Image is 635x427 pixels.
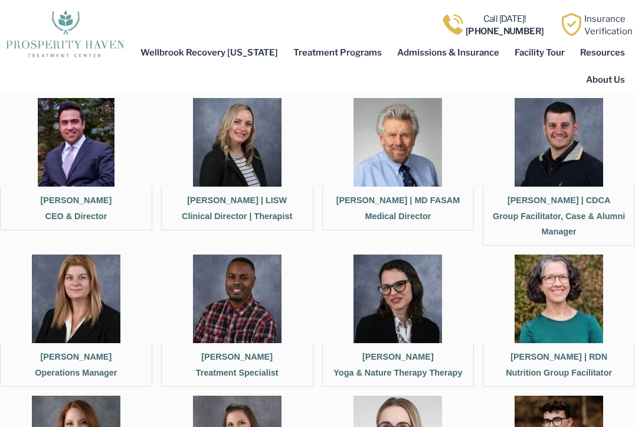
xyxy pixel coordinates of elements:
a: Facility Tour [507,39,572,66]
img: The logo for Prosperity Haven Addiction Recovery Center. [2,8,127,58]
figcaption: [PERSON_NAME] | RDN Nutrition Group Facilitator [483,343,635,387]
a: Treatment Programs [286,39,389,66]
b: [PHONE_NUMBER] [466,26,544,37]
img: A woman with shoulder-length blonde hair and a black blazer smiles at the camera in front of a gr... [193,98,282,187]
a: About Us [578,66,633,93]
img: Call one of Prosperity Haven's dedicated counselors today so we can help you overcome addiction [441,13,464,36]
a: InsuranceVerification [584,14,633,36]
a: Resources [572,39,633,66]
figcaption: [PERSON_NAME] | MD FASAM Medical Director [322,187,474,230]
img: A woman wearing glasses and a green shirt attending an outpatient program for rehab. [515,255,603,343]
img: Meir Kasnett PH [38,98,114,187]
img: In a staff profile, a woman with straight, shoulder-length blonde hair is wearing a black blazer ... [32,255,120,343]
a: Call [DATE]![PHONE_NUMBER] [466,14,544,36]
figcaption: [PERSON_NAME] | CDCA Group Facilitator, Case & Alumni Manager [483,187,635,246]
figcaption: [PERSON_NAME] | LISW Clinical Director | Therapist [161,187,313,230]
img: A person smiling, wearing a red and black plaid shirt, stands against a grey textured background,... [193,255,282,343]
img: A person with shoulder-length brown hair, wearing large glasses, a black blazer, and a patterned ... [353,255,442,343]
a: Admissions & Insurance [389,39,507,66]
figcaption: [PERSON_NAME] Yoga & Nature Therapy Therapy [322,343,474,387]
img: Learn how Prosperity Haven, a verified substance abuse center can help you overcome your addiction [560,13,583,36]
a: Wellbrook Recovery [US_STATE] [133,39,286,66]
img: An older man in a blue shirt and tie, attending an addiction recovery center. [353,98,442,187]
figcaption: [PERSON_NAME] Treatment Specialist [161,343,313,387]
img: A person with short dark hair and a beard is smiling at the camera, wearing a dark sweater with a... [515,98,603,187]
